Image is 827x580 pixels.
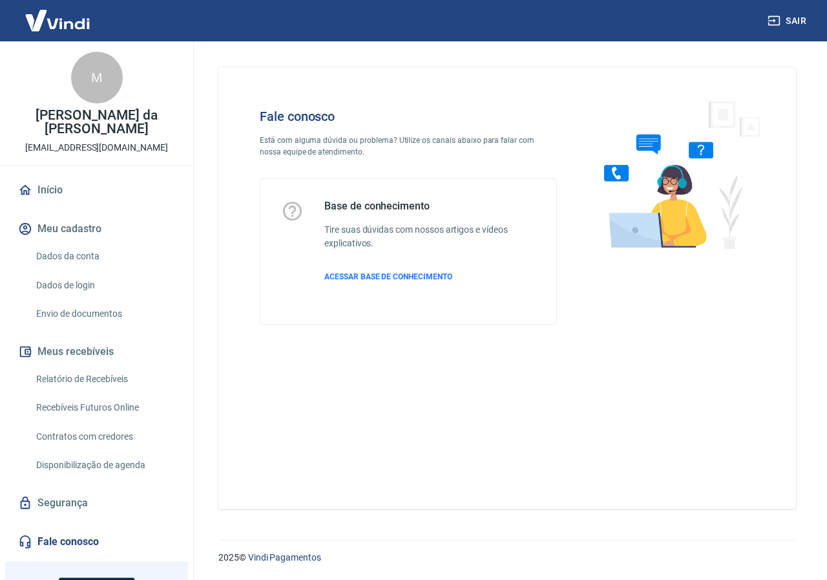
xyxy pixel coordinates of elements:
a: Fale conosco [16,528,178,556]
a: Recebíveis Futuros Online [31,394,178,421]
a: Vindi Pagamentos [248,552,321,563]
a: Dados da conta [31,243,178,270]
a: Contratos com credores [31,424,178,450]
span: ACESSAR BASE DE CONHECIMENTO [324,272,452,281]
div: M [71,52,123,103]
button: Meu cadastro [16,215,178,243]
p: Está com alguma dúvida ou problema? Utilize os canais abaixo para falar com nossa equipe de atend... [260,134,557,158]
h6: Tire suas dúvidas com nossos artigos e vídeos explicativos. [324,223,536,250]
a: Envio de documentos [31,301,178,327]
p: [PERSON_NAME] da [PERSON_NAME] [10,109,183,136]
p: [EMAIL_ADDRESS][DOMAIN_NAME] [25,141,168,155]
a: Disponibilização de agenda [31,452,178,478]
a: Segurança [16,489,178,517]
button: Sair [765,9,811,33]
a: ACESSAR BASE DE CONHECIMENTO [324,271,536,283]
img: Vindi [16,1,99,40]
button: Meus recebíveis [16,338,178,366]
img: Fale conosco [578,88,775,261]
h4: Fale conosco [260,109,557,124]
a: Início [16,176,178,204]
h5: Base de conhecimento [324,200,536,213]
a: Dados de login [31,272,178,299]
a: Relatório de Recebíveis [31,366,178,392]
p: 2025 © [218,551,796,564]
